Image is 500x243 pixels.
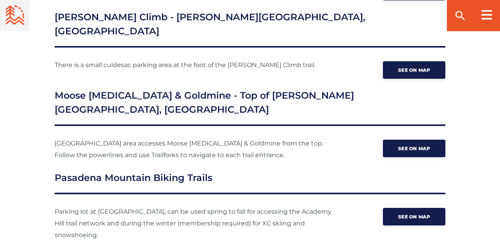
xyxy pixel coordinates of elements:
: There is a small culdesac parking area at the foot of the [PERSON_NAME] Climb trail. [55,61,315,69]
p: Parking lot at [GEOGRAPHIC_DATA], can be used spring to fall for accessing the Academy Hill trail... [55,206,332,241]
a: See on map [383,208,445,225]
a: See on map [383,61,445,79]
a: See on map [383,140,445,157]
h3: [PERSON_NAME] Climb - [PERSON_NAME][GEOGRAPHIC_DATA], [GEOGRAPHIC_DATA] [55,10,445,48]
h3: Pasadena Mountain Biking Trails [55,171,445,194]
span: See on map [398,214,430,220]
span: See on map [398,67,430,73]
p: [GEOGRAPHIC_DATA] area accesses Moose [MEDICAL_DATA] & Goldmine from the top. Follow the powerlin... [55,138,332,161]
span: See on map [398,145,430,151]
ion-icon: search [454,9,466,22]
h3: Moose [MEDICAL_DATA] & Goldmine - Top of [PERSON_NAME][GEOGRAPHIC_DATA], [GEOGRAPHIC_DATA] [55,89,445,126]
